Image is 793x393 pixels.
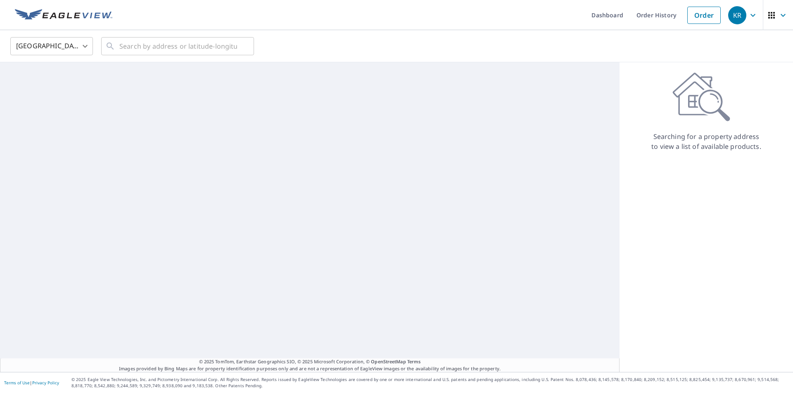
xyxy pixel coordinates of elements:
p: © 2025 Eagle View Technologies, Inc. and Pictometry International Corp. All Rights Reserved. Repo... [71,377,789,389]
a: Privacy Policy [32,380,59,386]
span: © 2025 TomTom, Earthstar Geographics SIO, © 2025 Microsoft Corporation, © [199,358,421,365]
img: EV Logo [15,9,112,21]
div: [GEOGRAPHIC_DATA] [10,35,93,58]
p: Searching for a property address to view a list of available products. [651,132,762,151]
a: Terms [407,358,421,365]
a: OpenStreetMap [371,358,406,365]
a: Order [687,7,721,24]
input: Search by address or latitude-longitude [119,35,237,58]
p: | [4,380,59,385]
div: KR [728,6,746,24]
a: Terms of Use [4,380,30,386]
